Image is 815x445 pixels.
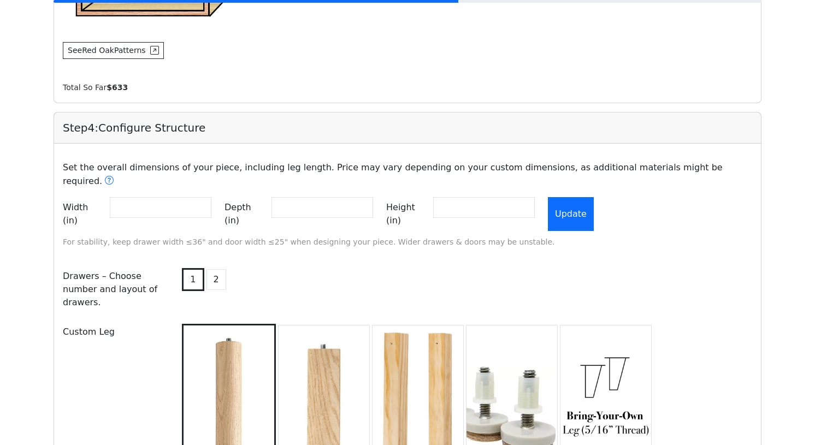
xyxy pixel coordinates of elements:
b: $ 633 [107,83,128,92]
p: Set the overall dimensions of your piece, including leg length. Price may vary depending on your ... [56,161,759,188]
label: Depth (in) [225,197,267,231]
label: Width (in) [63,197,105,231]
small: Total So Far [63,83,128,92]
div: Drawers – Choose number and layout of drawers. [56,266,173,313]
button: 2 [206,269,226,290]
button: 1 [182,268,204,291]
h5: Step 4 : Configure Structure [63,121,752,134]
button: Does a smaller size cost less? [104,174,114,188]
button: SeeRed OakPatterns [63,42,164,59]
small: For stability, keep drawer width ≤36" and door width ≤25" when designing your piece. Wider drawer... [63,238,555,246]
label: Height (in) [386,197,429,231]
button: Update [548,197,594,231]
